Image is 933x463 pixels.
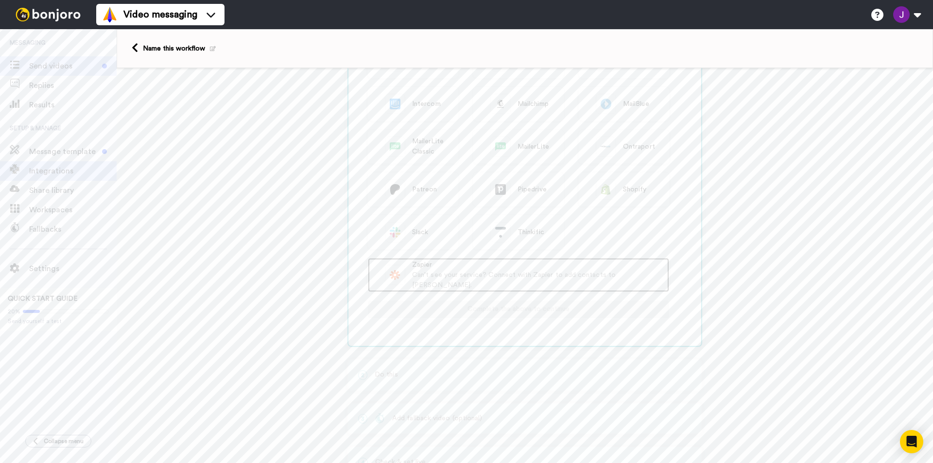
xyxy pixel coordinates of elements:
span: Patreon [412,185,437,195]
img: logo_slack.svg [385,223,405,242]
img: logo_intercom.svg [385,94,405,114]
img: logo_mailerlite.svg [491,137,510,156]
span: MailerLite Classic [412,137,448,157]
span: Thinkific [518,227,544,238]
img: logo_thinkific.svg [491,223,510,242]
div: Zapier [412,260,659,270]
span: Slack [412,227,428,238]
img: bj-logo-header-white.svg [12,8,85,21]
button: Collapse menu [25,435,91,447]
span: Workspaces [29,204,117,216]
div: Open Intercom Messenger [900,430,923,453]
span: Intercom [412,99,441,109]
span: Mailchimp [518,99,549,109]
span: Send videos [29,60,98,72]
span: Ontraport [623,142,655,152]
span: Fallbacks [29,223,117,235]
img: logo_mailchimp.svg [491,94,510,114]
span: Settings [29,263,117,274]
span: Integrations [29,165,117,177]
img: logo_mailblue.png [596,94,616,114]
span: QUICK START GUIDE [8,295,78,302]
span: MailerLite [518,142,549,152]
span: Pipedrive [518,185,547,195]
img: logo_mailerlite.svg [385,137,405,156]
img: logo_pipedrive.png [491,180,510,199]
span: Share library [29,185,117,196]
a: ZapierCan't see your service? Connect with Zapier to add contacts to [PERSON_NAME]. [368,258,669,292]
img: logo_shopify.svg [596,180,616,199]
span: Replies [29,80,117,91]
span: Shopify [623,185,647,195]
img: logo_ontraport.svg [596,137,616,156]
img: logo_zapier.svg [385,265,405,285]
span: Results [29,99,117,111]
img: logo_patreon.svg [385,180,405,199]
span: Send yourself a test [8,317,109,325]
span: Collapse menu [44,437,84,445]
span: MailBlue [623,99,649,109]
span: Message template [29,146,98,157]
div: Can't see your service? Connect with Zapier to add contacts to [PERSON_NAME]. [412,270,659,291]
button: Complete the above to continue [368,301,669,318]
span: 20% [8,308,20,315]
div: Name this workflow [143,44,216,53]
img: vm-color.svg [102,7,118,22]
span: Video messaging [123,8,197,21]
